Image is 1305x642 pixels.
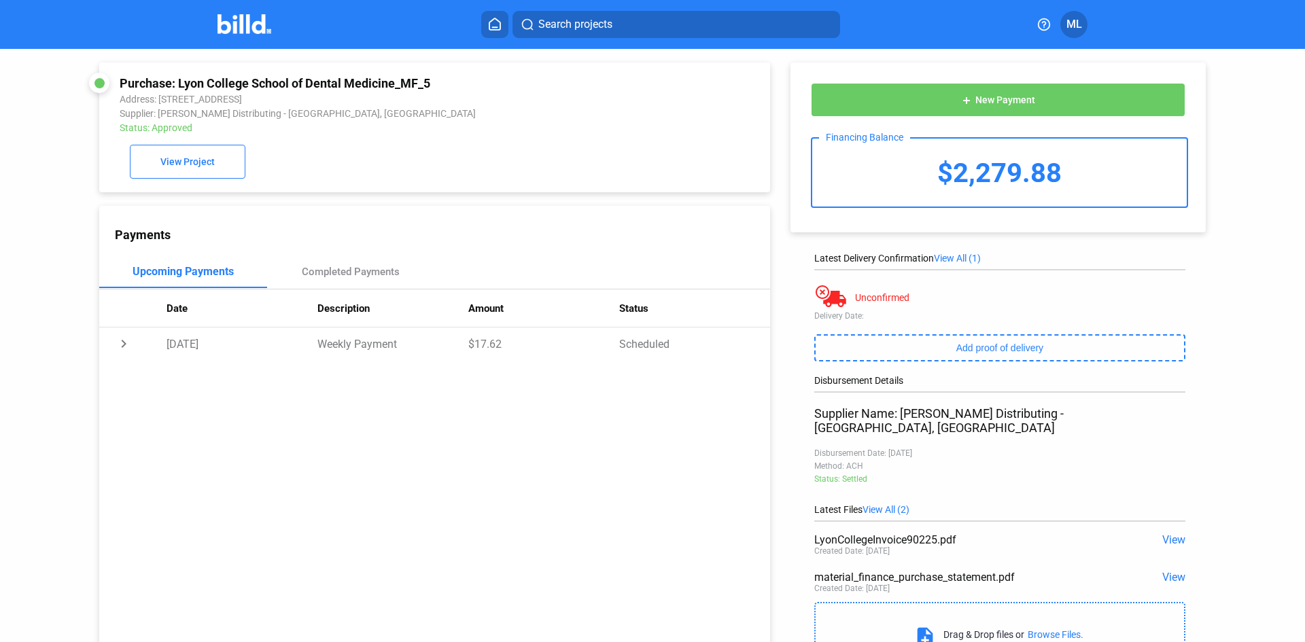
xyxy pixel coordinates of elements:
[819,132,910,143] div: Financing Balance
[961,95,972,106] mat-icon: add
[814,546,890,556] div: Created Date: [DATE]
[814,571,1111,584] div: material_finance_purchase_statement.pdf
[167,327,317,360] td: [DATE]
[167,289,317,327] th: Date
[934,253,981,264] span: View All (1)
[619,327,770,360] td: Scheduled
[468,289,619,327] th: Amount
[302,266,400,278] div: Completed Payments
[619,289,770,327] th: Status
[814,584,890,593] div: Created Date: [DATE]
[120,122,623,133] div: Status: Approved
[863,504,909,515] span: View All (2)
[317,289,468,327] th: Description
[115,228,770,242] div: Payments
[1066,16,1082,33] span: ML
[814,375,1185,386] div: Disbursement Details
[814,504,1185,515] div: Latest Files
[814,448,1185,458] div: Disbursement Date: [DATE]
[120,76,623,90] div: Purchase: Lyon College School of Dental Medicine_MF_5
[1162,533,1185,546] span: View
[855,292,909,303] div: Unconfirmed
[814,461,1185,471] div: Method: ACH
[812,139,1187,207] div: $2,279.88
[468,327,619,360] td: $17.62
[956,342,1043,353] span: Add proof of delivery
[814,311,1185,321] div: Delivery Date:
[1162,571,1185,584] span: View
[975,95,1035,106] span: New Payment
[130,145,245,179] button: View Project
[1028,629,1083,640] div: Browse Files.
[814,406,1185,435] div: Supplier Name: [PERSON_NAME] Distributing - [GEOGRAPHIC_DATA], [GEOGRAPHIC_DATA]
[538,16,612,33] span: Search projects
[814,474,1185,484] div: Status: Settled
[120,94,623,105] div: Address: [STREET_ADDRESS]
[160,157,215,168] span: View Project
[317,327,468,360] td: Weekly Payment
[811,83,1185,117] button: New Payment
[217,14,271,34] img: Billd Company Logo
[943,629,1024,640] div: Drag & Drop files or
[814,253,1185,264] div: Latest Delivery Confirmation
[814,334,1185,361] button: Add proof of delivery
[120,108,623,119] div: Supplier: [PERSON_NAME] Distributing - [GEOGRAPHIC_DATA], [GEOGRAPHIC_DATA]
[512,11,840,38] button: Search projects
[814,533,1111,546] div: LyonCollegeInvoice90225.pdf
[133,265,234,278] div: Upcoming Payments
[1060,11,1087,38] button: ML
